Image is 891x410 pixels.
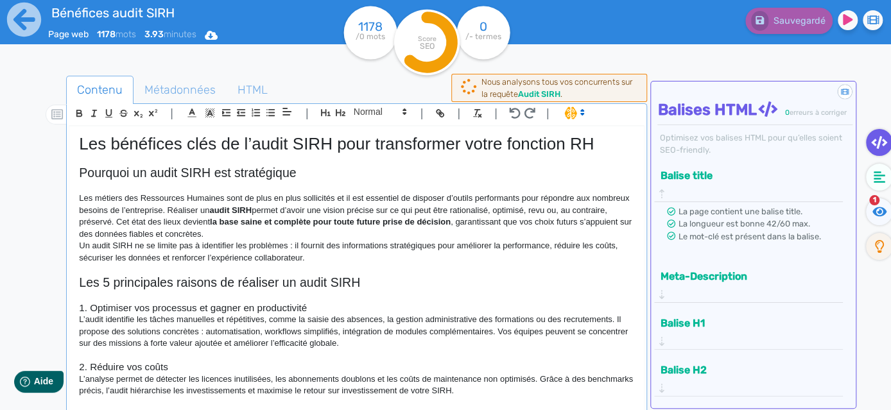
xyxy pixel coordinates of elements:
[774,15,826,26] span: Sauvegardé
[278,104,296,119] span: Aligment
[656,165,832,186] button: Balise title
[418,35,437,43] tspan: Score
[66,76,134,105] a: Contenu
[48,3,315,23] input: title
[144,29,164,40] b: 3.93
[79,373,634,397] p: L’analyse permet de détecter les licences inutilisées, les abonnements doublons et les coûts de m...
[657,101,852,119] h4: Balises HTML
[79,302,634,314] h3: 1. Optimiser vos processus et gagner en productivité
[420,105,424,122] span: |
[48,29,89,40] span: Page web
[679,219,810,228] span: La longueur est bonne 42/60 max.
[679,207,802,216] span: La page contient une balise title.
[656,312,832,334] button: Balise H1
[481,76,640,100] div: Nous analysons tous vos concurrents sur la requête .
[97,29,116,40] b: 1178
[784,108,789,117] span: 0
[745,8,833,34] button: Sauvegardé
[420,41,435,51] tspan: SEO
[79,166,634,180] h2: Pourquoi un audit SIRH est stratégique
[656,266,832,287] button: Meta-Description
[657,132,852,156] div: Optimisez vos balises HTML pour qu’elles soient SEO-friendly.
[170,105,173,122] span: |
[494,105,497,122] span: |
[209,205,252,215] strong: audit SIRH
[79,240,634,264] p: Un audit SIRH ne se limite pas à identifier les problèmes : il fournit des informations stratégiq...
[869,195,879,205] span: 1
[789,108,846,117] span: erreurs à corriger
[656,266,841,302] div: Meta-Description
[558,105,589,121] span: I.Assistant
[134,76,227,105] a: Métadonnées
[465,32,501,41] tspan: /- termes
[144,29,196,40] span: minutes
[679,232,821,241] span: Le mot-clé est présent dans la balise.
[79,361,634,373] h3: 2. Réduire vos coûts
[356,32,385,41] tspan: /0 mots
[227,76,279,105] a: HTML
[210,217,451,226] strong: la base saine et complète pour toute future prise de décision
[79,275,634,290] h2: Les 5 principales raisons de réaliser un audit SIRH
[79,192,634,240] p: Les métiers des Ressources Humaines sont de plus en plus sollicités et il est essentiel de dispos...
[656,359,832,380] button: Balise H2
[546,105,549,122] span: |
[306,105,309,122] span: |
[480,19,487,34] tspan: 0
[67,73,133,107] span: Contenu
[97,29,136,40] span: mots
[134,73,226,107] span: Métadonnées
[656,312,841,349] div: Balise H1
[358,19,383,34] tspan: 1178
[656,359,841,396] div: Balise H2
[79,134,634,154] h1: Les bénéfices clés de l’audit SIRH pour transformer votre fonction RH
[656,165,841,201] div: Balise title
[457,105,460,122] span: |
[79,314,634,349] p: L’audit identifie les tâches manuelles et répétitives, comme la saisie des absences, la gestion a...
[518,89,560,99] b: Audit SIRH
[227,73,278,107] span: HTML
